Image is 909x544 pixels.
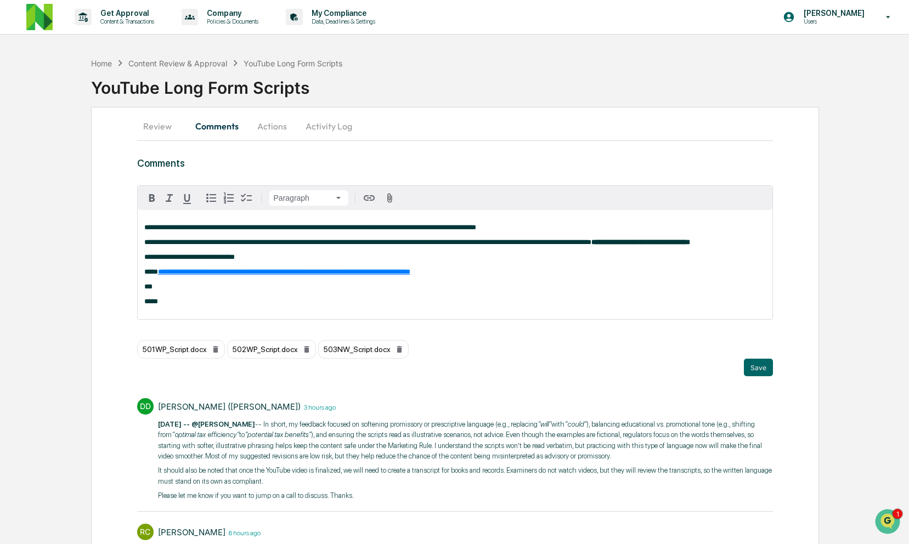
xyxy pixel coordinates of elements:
[7,190,75,210] a: 🖐️Preclearance
[137,524,154,540] div: RC
[269,190,348,206] button: Block type
[137,398,154,415] div: DD
[211,341,220,358] button: Remove attachment
[158,465,774,486] p: It should also be noted that once the YouTube video is finalized, we will need to create a transc...
[225,528,261,537] time: Thursday, September 25, 2025 at 10:22:55 AM CDT
[11,139,29,156] img: Jack Rasmussen
[92,9,160,18] p: Get Approval
[187,113,247,139] button: Comments
[232,345,298,354] span: 502WP_Script.docx
[49,84,180,95] div: Start new chat
[323,345,391,354] span: 503NW_Script.docx
[49,95,151,104] div: We're available if you need us!
[187,87,200,100] button: Start new chat
[91,195,136,206] span: Attestations
[128,59,227,68] div: Content Review & Approval
[109,242,133,251] span: Pylon
[172,430,239,439] em: “optimal tax efficiency”
[22,150,31,158] img: 1746055101610-c473b297-6a78-478c-a979-82029cc54cd1
[297,113,361,139] button: Activity Log
[142,345,207,354] span: 501WP_Script.docx
[91,59,112,68] div: Home
[795,18,870,25] p: Users
[11,217,20,225] div: 🔎
[91,69,909,98] div: YouTube Long Form Scripts
[538,420,551,428] em: “will”
[137,113,774,139] div: secondary tabs example
[245,430,311,439] em: “potential tax benefits”
[158,420,255,428] strong: [DATE] -- @[PERSON_NAME]
[395,341,404,358] button: Remove attachment
[91,149,95,158] span: •
[795,9,870,18] p: [PERSON_NAME]
[143,189,161,207] button: Bold
[22,195,71,206] span: Preclearance
[22,216,69,226] span: Data Lookup
[380,191,399,206] button: Attach files
[75,190,140,210] a: 🗄️Attestations
[303,9,381,18] p: My Compliance
[247,113,297,139] button: Actions
[137,113,187,139] button: Review
[34,149,89,158] span: [PERSON_NAME]
[303,18,381,25] p: Data, Deadlines & Settings
[158,490,774,501] p: Please let me know if you want to jump on a call to discuss. Thanks.
[80,196,88,205] div: 🗄️
[97,149,120,158] span: [DATE]
[301,402,336,411] time: Thursday, September 25, 2025 at 2:06:00 PM CDT
[564,420,586,428] em: “could”
[170,120,200,133] button: See all
[302,341,311,358] button: Remove attachment
[158,419,774,462] p: -- In short, my feedback focused on softening promissory or prescriptive language (e.g., replacin...
[77,242,133,251] a: Powered byPylon
[198,9,264,18] p: Company
[11,23,200,41] p: How can we help?
[11,122,74,131] div: Past conversations
[11,196,20,205] div: 🖐️
[92,18,160,25] p: Content & Transactions
[11,84,31,104] img: 1746055101610-c473b297-6a78-478c-a979-82029cc54cd1
[161,189,178,207] button: Italic
[26,4,53,30] img: logo
[137,157,774,169] h3: Comments
[244,59,342,68] div: YouTube Long Form Scripts
[158,527,225,537] div: [PERSON_NAME]
[874,508,904,537] iframe: Open customer support
[178,189,196,207] button: Underline
[7,211,74,231] a: 🔎Data Lookup
[158,401,301,412] div: [PERSON_NAME] ([PERSON_NAME])
[23,84,43,104] img: 8933085812038_c878075ebb4cc5468115_72.jpg
[198,18,264,25] p: Policies & Documents
[744,359,773,376] button: Save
